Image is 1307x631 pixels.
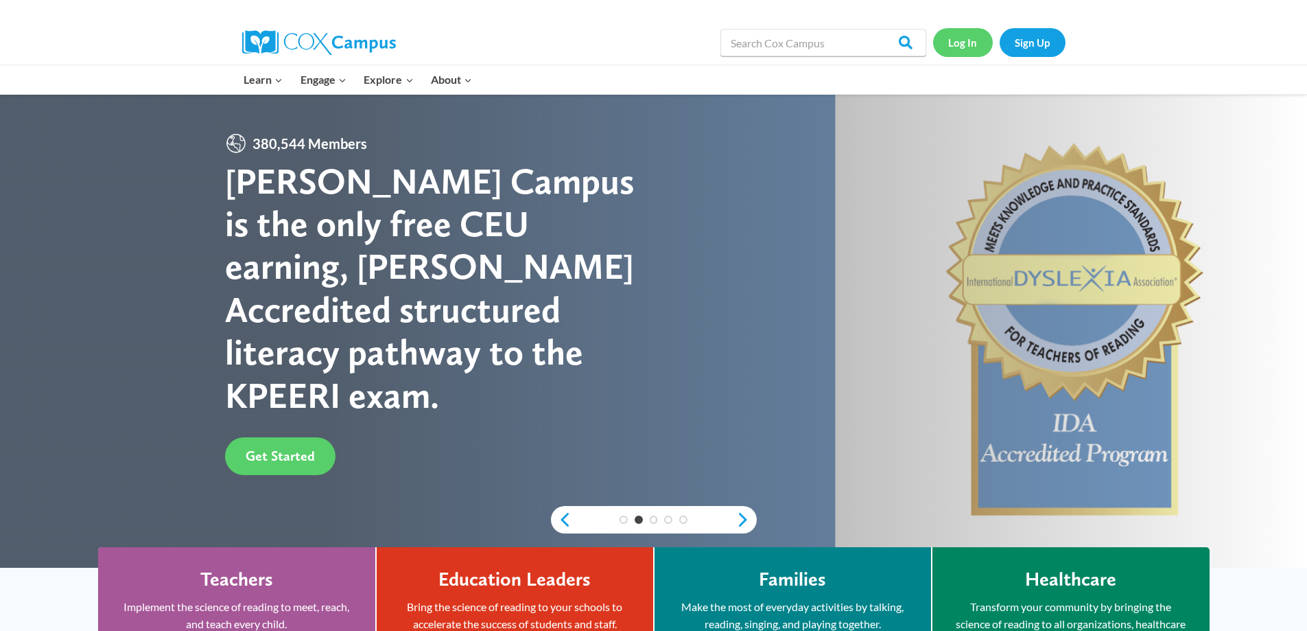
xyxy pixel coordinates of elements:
button: Child menu of Engage [292,65,355,94]
a: next [736,512,757,528]
a: 1 [620,516,628,524]
div: [PERSON_NAME] Campus is the only free CEU earning, [PERSON_NAME] Accredited structured literacy p... [225,160,654,417]
input: Search Cox Campus [720,29,926,56]
button: Child menu of About [422,65,481,94]
a: 2 [635,516,643,524]
div: content slider buttons [551,506,757,534]
a: previous [551,512,572,528]
h4: Teachers [200,568,273,591]
a: Get Started [225,437,335,475]
span: 380,544 Members [247,133,373,154]
span: Get Started [246,448,315,464]
button: Child menu of Learn [235,65,292,94]
button: Child menu of Explore [355,65,423,94]
h4: Families [759,568,826,591]
nav: Primary Navigation [235,65,481,94]
a: Sign Up [1000,28,1065,56]
a: 4 [664,516,672,524]
a: 5 [679,516,687,524]
h4: Education Leaders [438,568,591,591]
nav: Secondary Navigation [933,28,1065,56]
h4: Healthcare [1025,568,1116,591]
a: 3 [650,516,658,524]
a: Log In [933,28,993,56]
img: Cox Campus [242,30,396,55]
